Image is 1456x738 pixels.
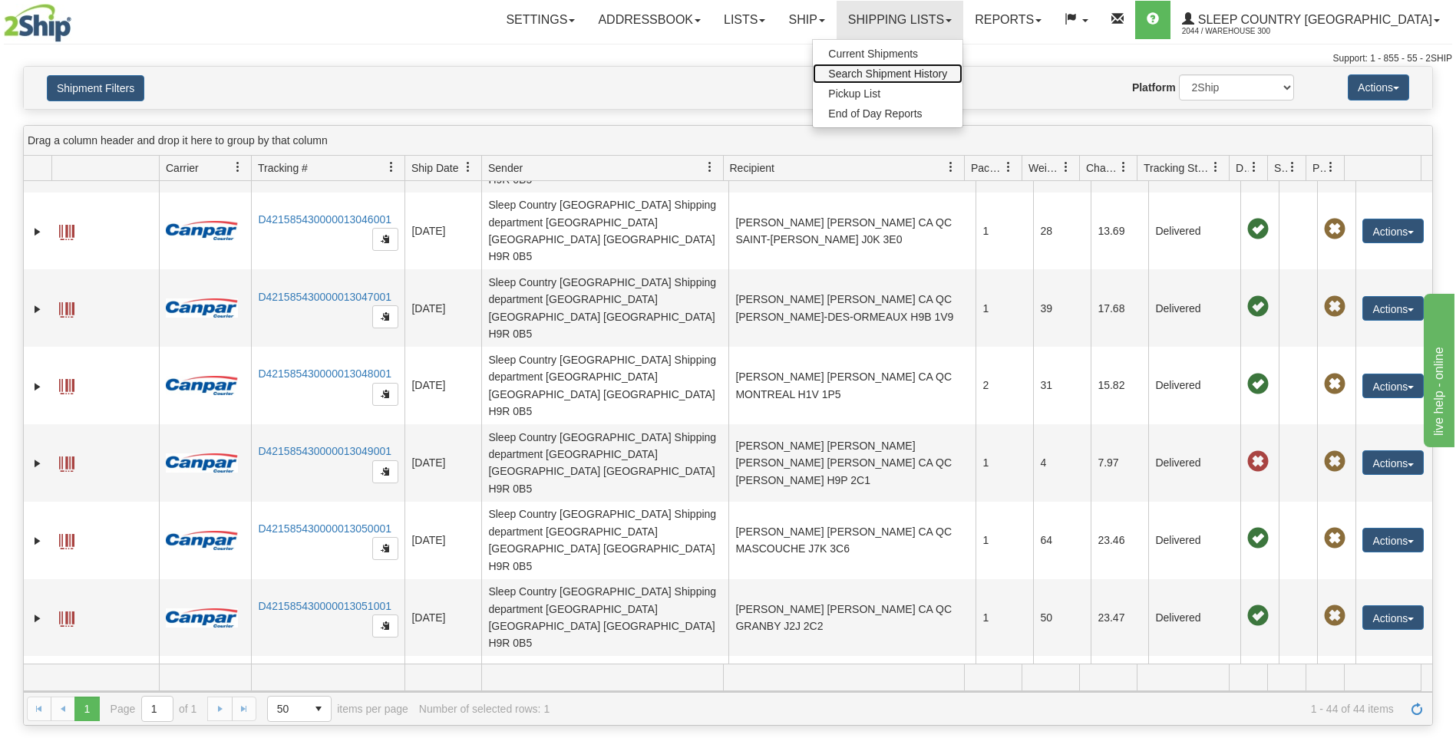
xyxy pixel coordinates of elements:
[481,347,728,424] td: Sleep Country [GEOGRAPHIC_DATA] Shipping department [GEOGRAPHIC_DATA] [GEOGRAPHIC_DATA] [GEOGRAPH...
[258,445,391,457] a: D421585430000013049001
[142,697,173,721] input: Page 1
[813,64,962,84] a: Search Shipment History
[1148,579,1240,657] td: Delivered
[1033,502,1091,579] td: 64
[4,4,71,42] img: logo2044.jpg
[1028,160,1061,176] span: Weight
[1247,296,1269,318] span: On time
[1091,193,1148,270] td: 13.69
[1091,424,1148,502] td: 7.97
[1091,579,1148,657] td: 23.47
[258,522,391,535] a: D421585430000013050001
[976,579,1033,657] td: 1
[404,502,481,579] td: [DATE]
[30,301,45,317] a: Expand
[1148,656,1240,733] td: Delivered
[712,1,777,39] a: Lists
[258,160,308,176] span: Tracking #
[404,193,481,270] td: [DATE]
[1033,656,1091,733] td: 11
[1324,528,1345,549] span: Pickup Not Assigned
[728,656,976,733] td: [PERSON_NAME] [PERSON_NAME] CA QC SAINT-AMABLE J0L 1N0
[47,75,144,101] button: Shipment Filters
[481,269,728,347] td: Sleep Country [GEOGRAPHIC_DATA] Shipping department [GEOGRAPHIC_DATA] [GEOGRAPHIC_DATA] [GEOGRAPH...
[24,126,1432,156] div: grid grouping header
[976,656,1033,733] td: 1
[1148,502,1240,579] td: Delivered
[1247,528,1269,549] span: On time
[1312,160,1326,176] span: Pickup Status
[1091,502,1148,579] td: 23.46
[411,160,458,176] span: Ship Date
[372,460,398,483] button: Copy to clipboard
[1148,269,1240,347] td: Delivered
[419,703,550,715] div: Number of selected rows: 1
[1324,451,1345,473] span: Pickup Not Assigned
[59,605,74,629] a: Label
[1148,193,1240,270] td: Delivered
[1247,374,1269,395] span: On time
[828,68,947,80] span: Search Shipment History
[30,611,45,626] a: Expand
[1033,347,1091,424] td: 31
[1033,579,1091,657] td: 50
[728,193,976,270] td: [PERSON_NAME] [PERSON_NAME] CA QC SAINT-[PERSON_NAME] J0K 3E0
[1324,605,1345,627] span: Pickup Not Assigned
[1170,1,1451,39] a: Sleep Country [GEOGRAPHIC_DATA] 2044 / Warehouse 300
[1247,451,1269,473] span: Late
[166,376,238,395] img: 14 - Canpar
[481,502,728,579] td: Sleep Country [GEOGRAPHIC_DATA] Shipping department [GEOGRAPHIC_DATA] [GEOGRAPHIC_DATA] [GEOGRAPH...
[560,703,1394,715] span: 1 - 44 of 44 items
[1324,219,1345,240] span: Pickup Not Assigned
[166,531,238,550] img: 14 - Canpar
[481,193,728,270] td: Sleep Country [GEOGRAPHIC_DATA] Shipping department [GEOGRAPHIC_DATA] [GEOGRAPHIC_DATA] [GEOGRAPH...
[728,502,976,579] td: [PERSON_NAME] [PERSON_NAME] CA QC MASCOUCHE J7K 3C6
[976,193,1033,270] td: 1
[976,269,1033,347] td: 1
[1091,656,1148,733] td: 13.4
[74,697,99,721] span: Page 1
[1247,219,1269,240] span: On time
[976,502,1033,579] td: 1
[372,383,398,406] button: Copy to clipboard
[1203,154,1229,180] a: Tracking Status filter column settings
[258,213,391,226] a: D421585430000013046001
[1324,296,1345,318] span: Pickup Not Assigned
[1421,291,1454,447] iframe: chat widget
[1091,347,1148,424] td: 15.82
[494,1,586,39] a: Settings
[1144,160,1210,176] span: Tracking Status
[59,218,74,242] a: Label
[59,372,74,397] a: Label
[404,579,481,657] td: [DATE]
[1362,605,1424,630] button: Actions
[1279,154,1306,180] a: Shipment Issues filter column settings
[404,424,481,502] td: [DATE]
[481,656,728,733] td: Sleep Country [GEOGRAPHIC_DATA] Shipping department [GEOGRAPHIC_DATA] [GEOGRAPHIC_DATA] [GEOGRAPH...
[976,424,1033,502] td: 1
[30,456,45,471] a: Expand
[728,269,976,347] td: [PERSON_NAME] [PERSON_NAME] CA QC [PERSON_NAME]-DES-ORMEAUX H9B 1V9
[481,424,728,502] td: Sleep Country [GEOGRAPHIC_DATA] Shipping department [GEOGRAPHIC_DATA] [GEOGRAPHIC_DATA] [GEOGRAPH...
[1033,269,1091,347] td: 39
[277,701,297,717] span: 50
[828,87,880,100] span: Pickup List
[1132,80,1176,95] label: Platform
[404,656,481,733] td: [DATE]
[1194,13,1432,26] span: Sleep Country [GEOGRAPHIC_DATA]
[1091,269,1148,347] td: 17.68
[1111,154,1137,180] a: Charge filter column settings
[1148,347,1240,424] td: Delivered
[1053,154,1079,180] a: Weight filter column settings
[258,291,391,303] a: D421585430000013047001
[1033,424,1091,502] td: 4
[30,379,45,394] a: Expand
[813,44,962,64] a: Current Shipments
[938,154,964,180] a: Recipient filter column settings
[372,228,398,251] button: Copy to clipboard
[1362,450,1424,475] button: Actions
[267,696,408,722] span: items per page
[728,347,976,424] td: [PERSON_NAME] [PERSON_NAME] CA QC MONTREAL H1V 1P5
[378,154,404,180] a: Tracking # filter column settings
[404,269,481,347] td: [DATE]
